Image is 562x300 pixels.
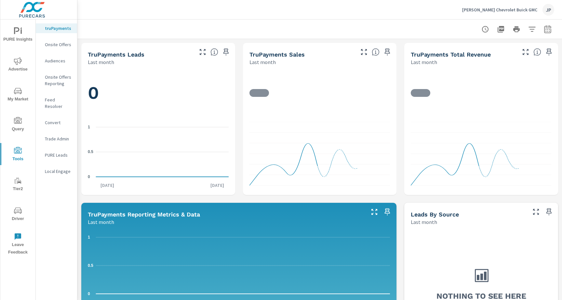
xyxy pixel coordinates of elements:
[88,58,114,66] p: Last month
[531,207,541,217] button: Make Fullscreen
[542,4,554,16] div: JP
[411,211,459,218] h5: Leads By Source
[88,235,90,240] text: 1
[88,125,90,129] text: 1
[369,207,380,217] button: Make Fullscreen
[221,47,231,57] span: Save this to your personalized report
[520,47,531,57] button: Make Fullscreen
[2,233,33,256] span: Leave Feedback
[36,118,77,127] div: Convert
[45,136,72,142] p: Trade Admin
[206,182,229,189] p: [DATE]
[359,47,369,57] button: Make Fullscreen
[510,23,523,36] button: Print Report
[2,87,33,103] span: My Market
[249,58,276,66] p: Last month
[45,58,72,64] p: Audiences
[45,25,72,32] p: truPayments
[2,147,33,163] span: Tools
[382,207,393,217] span: Save this to your personalized report
[2,207,33,223] span: Driver
[526,23,539,36] button: Apply Filters
[210,48,218,56] span: The number of truPayments leads.
[45,119,72,126] p: Convert
[36,23,77,33] div: truPayments
[36,40,77,49] div: Onsite Offers
[533,48,541,56] span: Total revenue from sales matched to a truPayments lead. [Source: This data is sourced from the de...
[36,95,77,111] div: Feed Resolver
[36,56,77,66] div: Audiences
[45,152,72,158] p: PURE Leads
[382,47,393,57] span: Save this to your personalized report
[36,150,77,160] div: PURE Leads
[36,72,77,88] div: Onsite Offers Reporting
[494,23,507,36] button: "Export Report to PDF"
[88,51,144,58] h5: truPayments Leads
[45,41,72,48] p: Onsite Offers
[2,57,33,73] span: Advertise
[411,51,491,58] h5: truPayments Total Revenue
[2,117,33,133] span: Query
[45,168,72,175] p: Local Engage
[544,207,554,217] span: Save this to your personalized report
[249,51,305,58] h5: truPayments Sales
[45,97,72,110] p: Feed Resolver
[411,218,437,226] p: Last month
[411,58,437,66] p: Last month
[544,47,554,57] span: Save this to your personalized report
[88,211,200,218] h5: truPayments Reporting Metrics & Data
[36,166,77,176] div: Local Engage
[541,23,554,36] button: Select Date Range
[45,74,72,87] p: Onsite Offers Reporting
[2,27,33,43] span: PURE Insights
[88,82,229,104] h1: 0
[36,134,77,144] div: Trade Admin
[462,7,537,13] p: [PERSON_NAME] Chevrolet Buick GMC
[88,263,93,268] text: 0.5
[96,182,119,189] p: [DATE]
[372,48,380,56] span: Number of sales matched to a truPayments lead. [Source: This data is sourced from the dealer's DM...
[88,150,93,154] text: 0.5
[0,20,35,259] div: nav menu
[197,47,208,57] button: Make Fullscreen
[88,175,90,179] text: 0
[88,292,90,296] text: 0
[2,177,33,193] span: Tier2
[88,218,114,226] p: Last month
